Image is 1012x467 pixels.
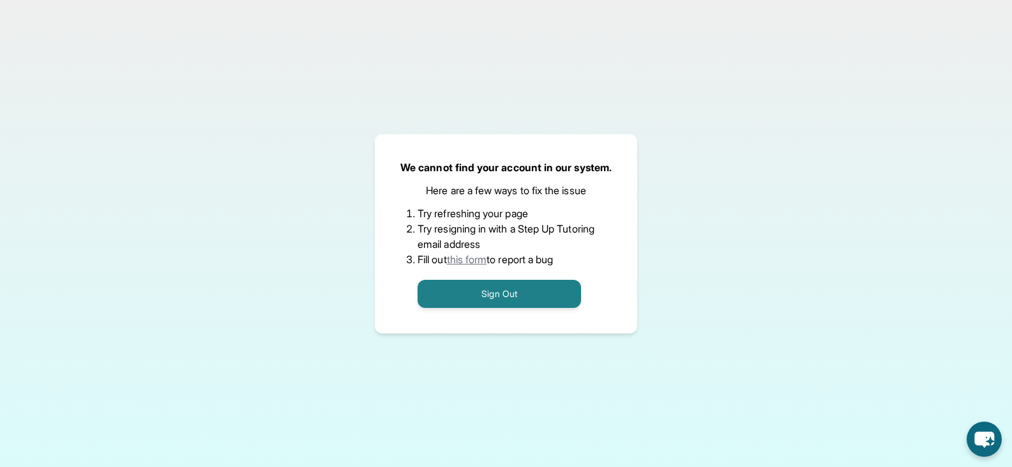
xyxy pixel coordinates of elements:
li: Try refreshing your page [418,206,594,221]
a: this form [447,253,487,266]
button: chat-button [967,422,1002,457]
a: Sign Out [418,287,581,300]
li: Try resigning in with a Step Up Tutoring email address [418,221,594,252]
button: Sign Out [418,280,581,308]
li: Fill out to report a bug [418,252,594,267]
p: Here are a few ways to fix the issue [426,183,586,198]
p: We cannot find your account in our system. [400,160,612,175]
